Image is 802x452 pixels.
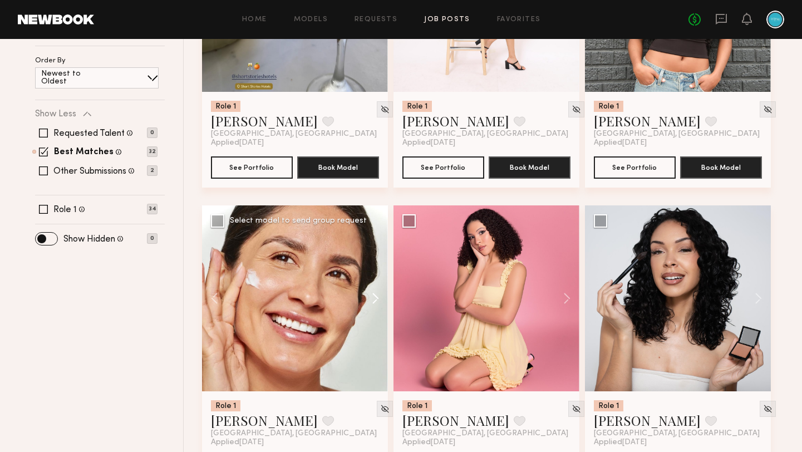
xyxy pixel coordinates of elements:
[35,57,66,65] p: Order By
[147,165,158,176] p: 2
[147,146,158,157] p: 32
[497,16,541,23] a: Favorites
[53,167,126,176] label: Other Submissions
[594,139,762,148] div: Applied [DATE]
[594,130,760,139] span: [GEOGRAPHIC_DATA], [GEOGRAPHIC_DATA]
[211,438,379,447] div: Applied [DATE]
[380,404,390,414] img: Unhide Model
[402,429,568,438] span: [GEOGRAPHIC_DATA], [GEOGRAPHIC_DATA]
[680,162,762,171] a: Book Model
[297,156,379,179] button: Book Model
[53,205,77,214] label: Role 1
[402,411,509,429] a: [PERSON_NAME]
[294,16,328,23] a: Models
[211,156,293,179] button: See Portfolio
[242,16,267,23] a: Home
[572,105,581,114] img: Unhide Model
[211,411,318,429] a: [PERSON_NAME]
[230,217,367,225] div: Select model to send group request
[489,162,570,171] a: Book Model
[211,429,377,438] span: [GEOGRAPHIC_DATA], [GEOGRAPHIC_DATA]
[763,404,773,414] img: Unhide Model
[297,162,379,171] a: Book Model
[424,16,470,23] a: Job Posts
[211,400,240,411] div: Role 1
[572,404,581,414] img: Unhide Model
[211,101,240,112] div: Role 1
[211,112,318,130] a: [PERSON_NAME]
[211,130,377,139] span: [GEOGRAPHIC_DATA], [GEOGRAPHIC_DATA]
[402,139,570,148] div: Applied [DATE]
[147,233,158,244] p: 0
[402,112,509,130] a: [PERSON_NAME]
[594,112,701,130] a: [PERSON_NAME]
[594,411,701,429] a: [PERSON_NAME]
[402,101,432,112] div: Role 1
[402,130,568,139] span: [GEOGRAPHIC_DATA], [GEOGRAPHIC_DATA]
[355,16,397,23] a: Requests
[53,129,125,138] label: Requested Talent
[594,429,760,438] span: [GEOGRAPHIC_DATA], [GEOGRAPHIC_DATA]
[35,110,76,119] p: Show Less
[147,127,158,138] p: 0
[147,204,158,214] p: 34
[594,156,676,179] button: See Portfolio
[402,156,484,179] button: See Portfolio
[402,400,432,411] div: Role 1
[402,438,570,447] div: Applied [DATE]
[489,156,570,179] button: Book Model
[680,156,762,179] button: Book Model
[211,139,379,148] div: Applied [DATE]
[594,101,623,112] div: Role 1
[763,105,773,114] img: Unhide Model
[41,70,107,86] p: Newest to Oldest
[380,105,390,114] img: Unhide Model
[594,400,623,411] div: Role 1
[54,148,114,157] label: Best Matches
[63,235,115,244] label: Show Hidden
[594,438,762,447] div: Applied [DATE]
